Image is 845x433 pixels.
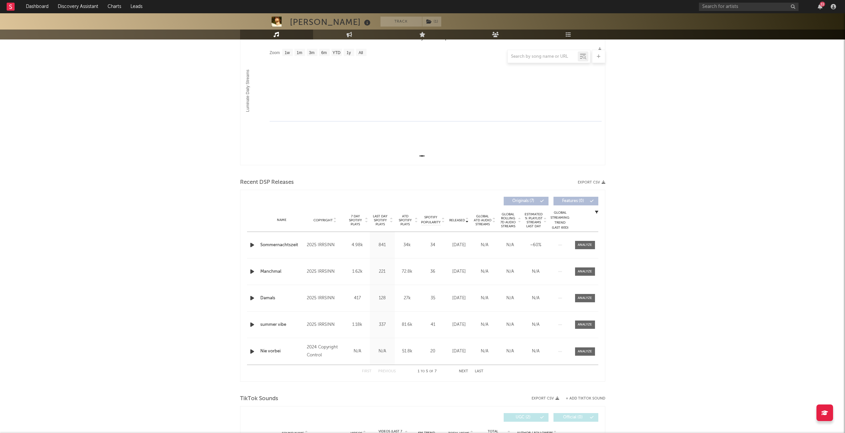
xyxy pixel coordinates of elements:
button: Features(0) [553,197,598,205]
text: Luminate Daily Streams [245,70,250,112]
div: N/A [473,268,496,275]
div: N/A [499,322,521,328]
div: ~ 60 % [525,242,547,249]
div: 417 [347,295,368,302]
button: Last [475,370,483,373]
a: Sommernachtszeit [260,242,304,249]
div: Name [260,218,304,223]
a: summer vibe [260,322,304,328]
button: Official(0) [553,413,598,422]
button: Next [459,370,468,373]
button: UGC(2) [504,413,549,422]
div: N/A [473,322,496,328]
div: 2025 IRRSINN [307,268,343,276]
div: 20 [421,348,445,355]
button: 11 [818,4,822,9]
div: N/A [499,242,521,249]
div: 1.18k [347,322,368,328]
div: N/A [499,268,521,275]
span: Originals ( 7 ) [508,199,539,203]
span: to [421,370,425,373]
a: Nie vorbei [260,348,304,355]
div: 27k [396,295,418,302]
svg: Luminate Daily Consumption [240,32,605,165]
span: ( 1 ) [422,17,442,27]
div: 81.6k [396,322,418,328]
div: 4.98k [347,242,368,249]
div: 2024 Copyright Control [307,343,343,359]
div: 2025 IRRSINN [307,241,343,249]
button: + Add TikTok Sound [566,397,605,400]
div: N/A [525,348,547,355]
span: Recent DSP Releases [240,179,294,186]
div: 41 [421,322,445,328]
a: Manchmal [260,268,304,275]
input: Search by song name or URL [508,54,578,59]
div: 221 [372,268,393,275]
div: N/A [499,295,521,302]
div: [DATE] [448,322,470,328]
div: 337 [372,322,393,328]
div: N/A [473,295,496,302]
div: 34k [396,242,418,249]
div: 128 [372,295,393,302]
div: N/A [499,348,521,355]
div: 36 [421,268,445,275]
div: [DATE] [448,295,470,302]
div: 2025 IRRSINN [307,321,343,329]
button: Export CSV [532,397,559,400]
button: Previous [378,370,396,373]
div: N/A [525,322,547,328]
span: TikTok Sounds [240,395,278,403]
div: N/A [473,242,496,249]
div: N/A [525,268,547,275]
span: Estimated % Playlist Streams Last Day [525,212,543,228]
button: + Add TikTok Sound [559,397,605,400]
span: Features ( 0 ) [558,199,588,203]
span: ATD Spotify Plays [396,214,414,226]
span: of [429,370,433,373]
div: 1.62k [347,268,368,275]
div: N/A [372,348,393,355]
div: 34 [421,242,445,249]
div: N/A [473,348,496,355]
span: Global ATD Audio Streams [473,214,492,226]
span: Global Rolling 7D Audio Streams [499,212,517,228]
a: Damals [260,295,304,302]
div: 1 5 7 [409,368,446,376]
div: 11 [820,2,825,7]
button: (1) [422,17,441,27]
div: Global Streaming Trend (Last 60D) [550,210,570,230]
span: Last Day Spotify Plays [372,214,389,226]
div: 51.8k [396,348,418,355]
span: Official ( 0 ) [558,415,588,419]
input: Search for artists [699,3,799,11]
div: [DATE] [448,268,470,275]
div: [DATE] [448,348,470,355]
span: Released [449,218,465,222]
span: 7 Day Spotify Plays [347,214,364,226]
span: Spotify Popularity [421,215,441,225]
button: Export CSV [578,180,605,184]
button: Originals(7) [504,197,549,205]
div: 35 [421,295,445,302]
div: 841 [372,242,393,249]
div: N/A [525,295,547,302]
button: Track [380,17,422,27]
button: First [362,370,372,373]
div: 2025 IRRSINN [307,294,343,302]
div: N/A [347,348,368,355]
div: [DATE] [448,242,470,249]
div: 72.8k [396,268,418,275]
div: [PERSON_NAME] [290,17,372,28]
span: UGC ( 2 ) [508,415,539,419]
span: Copyright [313,218,333,222]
